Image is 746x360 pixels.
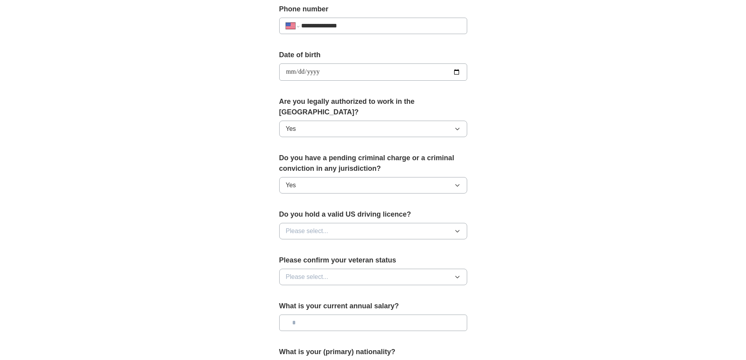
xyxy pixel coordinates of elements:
button: Yes [279,177,467,194]
button: Yes [279,121,467,137]
label: Do you have a pending criminal charge or a criminal conviction in any jurisdiction? [279,153,467,174]
label: Do you hold a valid US driving licence? [279,209,467,220]
label: Are you legally authorized to work in the [GEOGRAPHIC_DATA]? [279,96,467,118]
span: Please select... [286,272,329,282]
span: Please select... [286,226,329,236]
span: Yes [286,124,296,134]
button: Please select... [279,269,467,285]
label: Please confirm your veteran status [279,255,467,266]
label: Phone number [279,4,467,14]
button: Please select... [279,223,467,239]
label: Date of birth [279,50,467,60]
label: What is your current annual salary? [279,301,467,311]
span: Yes [286,181,296,190]
label: What is your (primary) nationality? [279,347,467,357]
